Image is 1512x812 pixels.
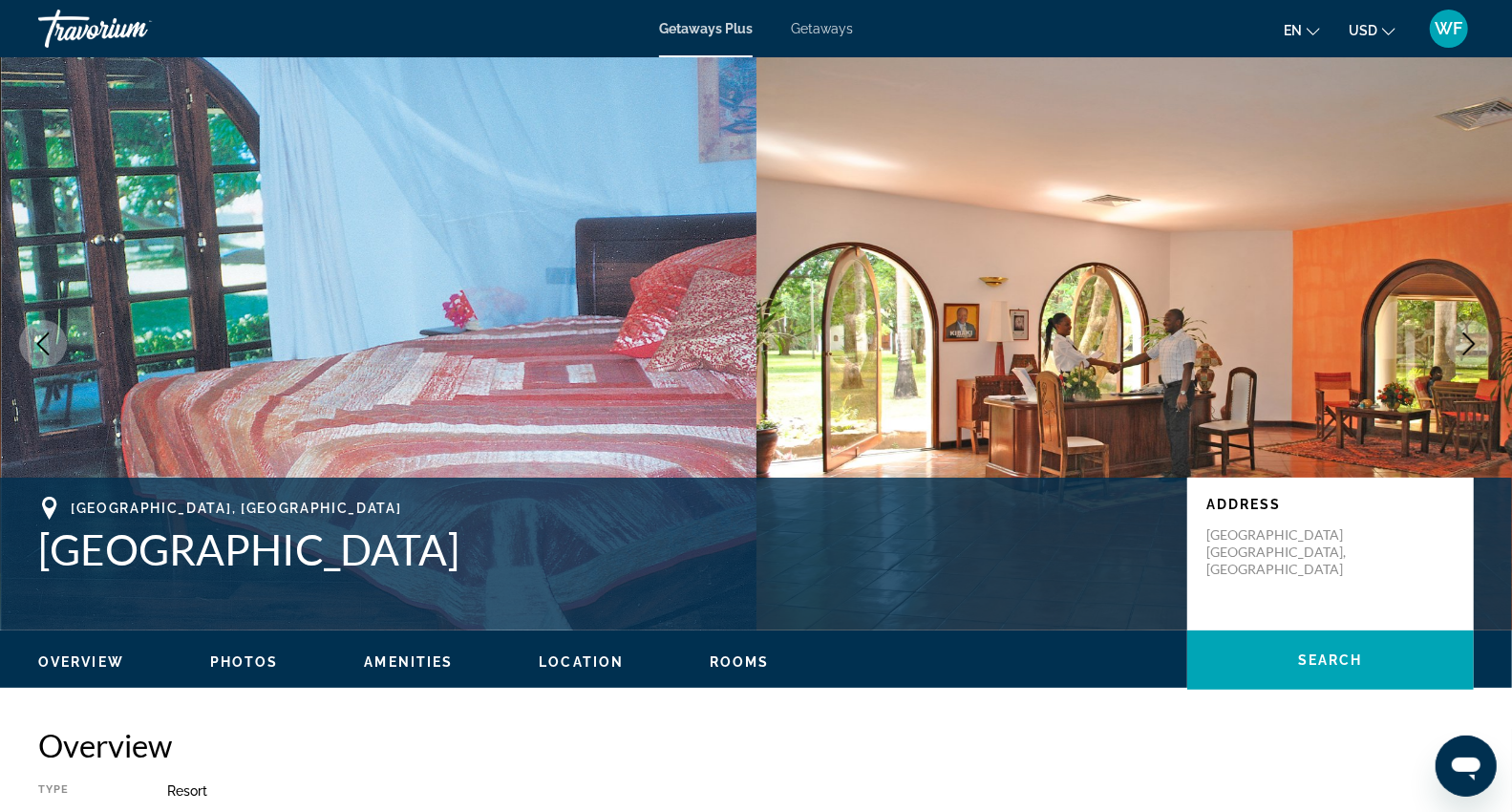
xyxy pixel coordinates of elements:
a: Getaways [791,21,853,36]
h1: [GEOGRAPHIC_DATA] [38,524,1168,574]
span: USD [1349,23,1377,38]
a: Travorium [38,4,229,53]
iframe: Button to launch messaging window [1436,736,1497,797]
span: Amenities [364,654,453,670]
button: Previous image [19,320,67,368]
button: Overview [38,653,124,671]
button: Photos [210,653,279,671]
div: Type [38,783,119,799]
span: WF [1436,19,1463,38]
button: Amenities [364,653,453,671]
button: Rooms [710,653,770,671]
span: Overview [38,654,124,670]
button: Location [539,653,624,671]
p: Address [1206,497,1455,512]
span: en [1284,23,1302,38]
h2: Overview [38,726,1474,764]
button: Next image [1445,320,1493,368]
button: Change currency [1349,16,1395,44]
p: [GEOGRAPHIC_DATA] [GEOGRAPHIC_DATA], [GEOGRAPHIC_DATA] [1206,526,1359,578]
button: Change language [1284,16,1320,44]
div: Resort [167,783,1474,799]
span: Photos [210,654,279,670]
button: Search [1187,630,1474,690]
span: [GEOGRAPHIC_DATA], [GEOGRAPHIC_DATA] [71,501,401,516]
span: Rooms [710,654,770,670]
a: Getaways Plus [659,21,753,36]
span: Search [1298,652,1363,668]
button: User Menu [1424,9,1474,49]
span: Location [539,654,624,670]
